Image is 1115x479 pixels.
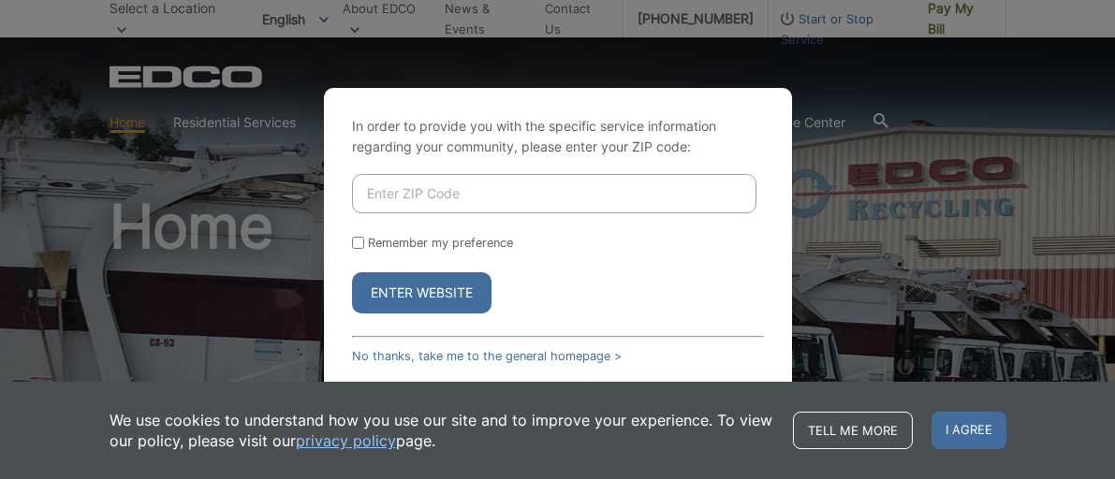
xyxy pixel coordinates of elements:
p: In order to provide you with the specific service information regarding your community, please en... [352,116,764,157]
a: No thanks, take me to the general homepage > [352,349,622,363]
a: Tell me more [793,412,913,449]
a: privacy policy [296,430,396,451]
input: Enter ZIP Code [352,174,756,213]
p: We use cookies to understand how you use our site and to improve your experience. To view our pol... [110,410,774,451]
span: I agree [932,412,1006,449]
label: Remember my preference [368,236,513,250]
button: Enter Website [352,272,491,313]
